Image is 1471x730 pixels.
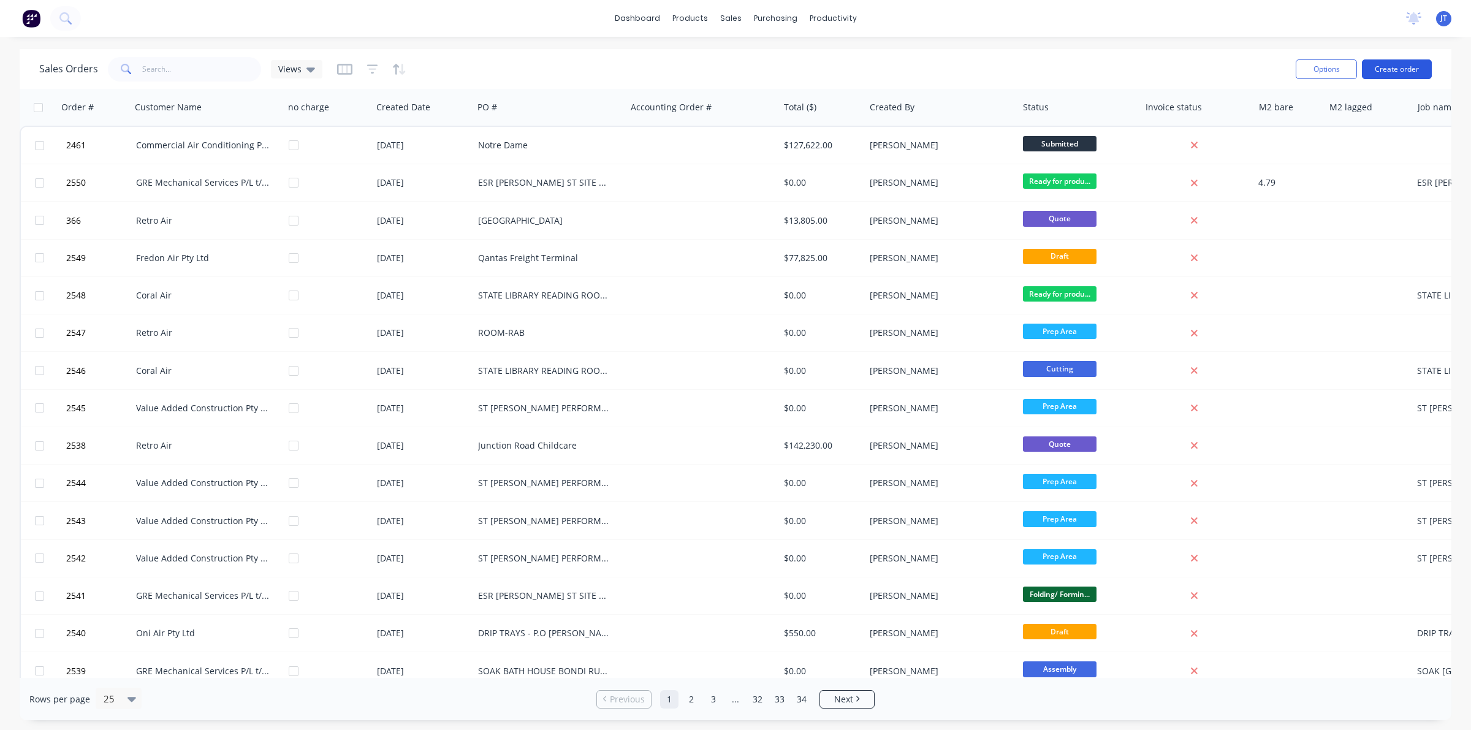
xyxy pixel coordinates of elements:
div: Retro Air [136,327,272,339]
div: ESR [PERSON_NAME] ST SITE MEASURES [478,590,614,602]
div: [DATE] [377,402,468,414]
button: 2549 [63,240,136,276]
span: 2550 [66,177,86,189]
span: Quote [1023,211,1097,226]
div: [PERSON_NAME] [870,627,1006,639]
button: 2542 [63,540,136,577]
div: $13,805.00 [784,215,856,227]
a: Jump forward [726,690,745,709]
span: Submitted [1023,136,1097,151]
div: [PERSON_NAME] [870,139,1006,151]
a: Page 3 [704,690,723,709]
span: Views [278,63,302,75]
div: GRE Mechanical Services P/L t/a [PERSON_NAME] & [PERSON_NAME] [136,665,272,677]
input: Search... [142,57,262,82]
div: Status [1023,101,1049,113]
div: Value Added Construction Pty Ltd [136,477,272,489]
div: no charge [288,101,329,113]
div: [DATE] [377,515,468,527]
div: purchasing [748,9,804,28]
a: Next page [820,693,874,705]
span: Prep Area [1023,324,1097,339]
div: M2 bare [1259,101,1293,113]
span: 2538 [66,439,86,452]
div: [PERSON_NAME] [870,402,1006,414]
div: [DATE] [377,215,468,227]
div: [PERSON_NAME] [870,590,1006,602]
div: Job name [1418,101,1456,113]
a: Page 32 [748,690,767,709]
div: Coral Air [136,365,272,377]
div: Accounting Order # [631,101,712,113]
div: [DATE] [377,590,468,602]
div: [DATE] [377,139,468,151]
div: productivity [804,9,863,28]
div: Value Added Construction Pty Ltd [136,402,272,414]
div: [DATE] [377,552,468,565]
div: Qantas Freight Terminal [478,252,614,264]
button: 2538 [63,427,136,464]
button: 2548 [63,277,136,314]
span: 2549 [66,252,86,264]
div: $0.00 [784,665,856,677]
div: Coral Air [136,289,272,302]
div: [PERSON_NAME] [870,477,1006,489]
span: Folding/ Formin... [1023,587,1097,602]
div: SOAK BATH HOUSE BONDI RUN- B,C,D [478,665,614,677]
a: Page 34 [793,690,811,709]
span: 2544 [66,477,86,489]
div: $0.00 [784,552,856,565]
img: Factory [22,9,40,28]
span: 2461 [66,139,86,151]
div: ROOM-RAB [478,327,614,339]
a: Page 2 [682,690,701,709]
div: [DATE] [377,439,468,452]
div: [DATE] [377,177,468,189]
span: 2547 [66,327,86,339]
h1: Sales Orders [39,63,98,75]
span: Previous [610,693,645,705]
span: Prep Area [1023,511,1097,527]
span: Prep Area [1023,399,1097,414]
div: Created Date [376,101,430,113]
div: Customer Name [135,101,202,113]
button: 2546 [63,352,136,389]
a: Page 33 [770,690,789,709]
div: Invoice status [1146,101,1202,113]
div: products [666,9,714,28]
div: $0.00 [784,177,856,189]
div: sales [714,9,748,28]
div: [DATE] [377,289,468,302]
div: [DATE] [377,252,468,264]
div: [PERSON_NAME] [870,365,1006,377]
span: Prep Area [1023,474,1097,489]
div: $77,825.00 [784,252,856,264]
div: Created By [870,101,914,113]
div: $0.00 [784,590,856,602]
span: 2542 [66,552,86,565]
span: 2545 [66,402,86,414]
span: 2548 [66,289,86,302]
div: [DATE] [377,477,468,489]
button: 2543 [63,503,136,539]
ul: Pagination [591,690,880,709]
div: ESR [PERSON_NAME] ST SITE MEASURES [478,177,614,189]
div: [DATE] [377,627,468,639]
span: Cutting [1023,361,1097,376]
button: 2461 [63,127,136,164]
div: [PERSON_NAME] [870,439,1006,452]
span: Draft [1023,249,1097,264]
button: 2539 [63,653,136,690]
div: [DATE] [377,365,468,377]
span: Rows per page [29,693,90,705]
a: Page 1 is your current page [660,690,678,709]
div: ST [PERSON_NAME] PERFORMANCE & TRAINING DWG-300385-VAE-MW-01101 LVL1 RUN A [478,515,614,527]
div: STATE LIBRARY READING ROOM SITE MEASURES LG-1 [478,365,614,377]
span: Next [834,693,853,705]
div: GRE Mechanical Services P/L t/a [PERSON_NAME] & [PERSON_NAME] [136,177,272,189]
button: 2545 [63,390,136,427]
button: 2541 [63,577,136,614]
div: Notre Dame [478,139,614,151]
div: $0.00 [784,289,856,302]
span: JT [1440,13,1447,24]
